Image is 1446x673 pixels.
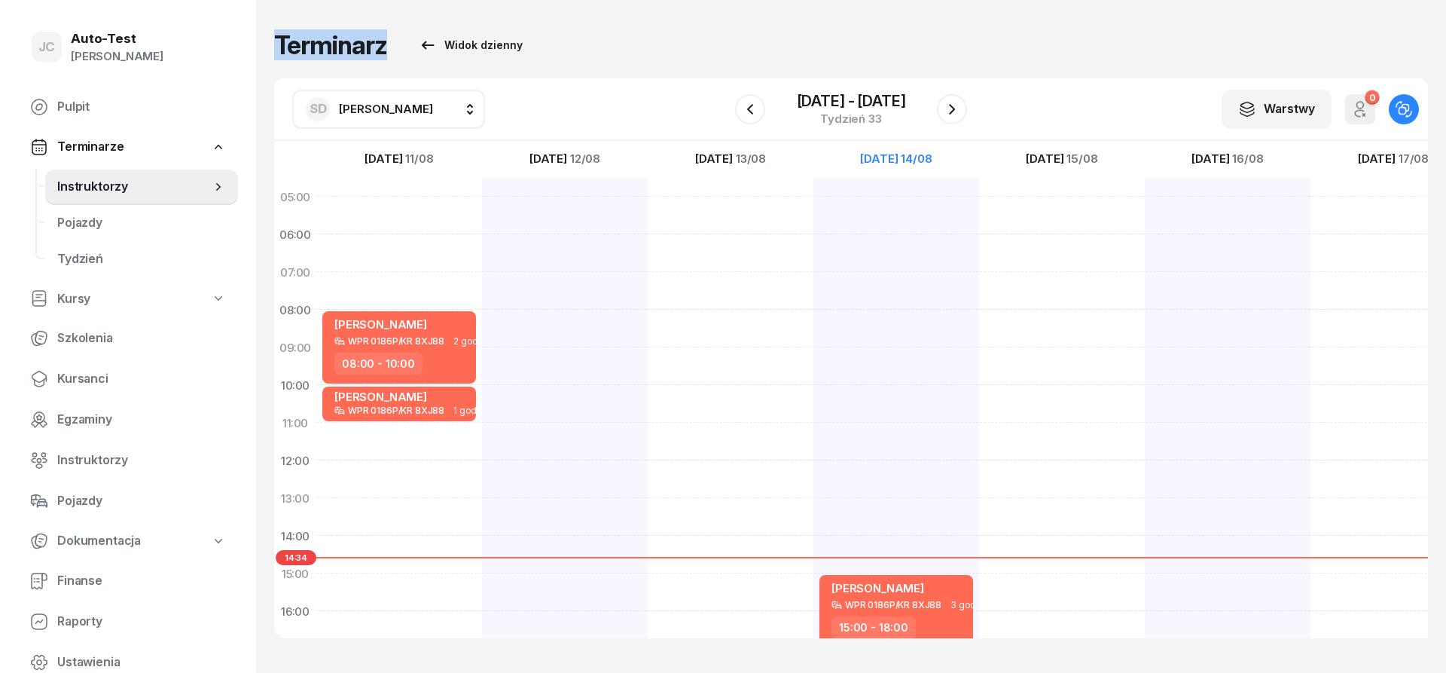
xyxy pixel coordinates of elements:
[57,612,226,632] span: Raporty
[18,320,238,356] a: Szkolenia
[18,282,238,317] a: Kursy
[18,604,238,640] a: Raporty
[71,32,163,45] div: Auto-Test
[1238,99,1315,119] div: Warstwy
[529,153,567,164] span: [DATE]
[57,491,226,511] span: Pojazdy
[57,571,226,591] span: Finanse
[292,90,485,129] button: SD[PERSON_NAME]
[18,402,238,438] a: Egzaminy
[38,41,56,54] span: JC
[419,36,523,54] div: Widok dzienny
[57,213,226,233] span: Pojazdy
[274,517,316,555] div: 14:00
[57,249,226,269] span: Tydzień
[57,329,226,348] span: Szkolenia
[274,178,316,216] div: 05:00
[453,336,486,347] span: 2 godz.
[274,216,316,253] div: 06:00
[18,442,238,479] a: Instruktorzy
[1232,153,1263,164] span: 16/08
[1399,153,1429,164] span: 17/08
[1066,153,1097,164] span: 15/08
[45,241,238,277] a: Tydzień
[1026,153,1063,164] span: [DATE]
[57,410,226,430] span: Egzaminy
[797,113,906,124] div: Tydzień 33
[570,153,600,164] span: 12/08
[1358,153,1396,164] span: [DATE]
[57,653,226,672] span: Ustawienia
[57,451,226,470] span: Instruktorzy
[860,153,898,164] span: [DATE]
[348,405,444,415] div: WPR 0186P/KR 8XJ88
[453,405,484,416] span: 1 godz.
[18,89,238,125] a: Pulpit
[1222,90,1332,129] button: Warstwy
[45,169,238,205] a: Instruktorzy
[334,353,423,375] div: 08:00 - 10:00
[57,289,90,309] span: Kursy
[274,32,387,59] h1: Terminarz
[57,97,226,117] span: Pulpit
[18,483,238,519] a: Pojazdy
[405,30,536,60] button: Widok dzienny
[18,130,238,164] a: Terminarze
[274,404,316,442] div: 11:00
[274,479,316,517] div: 13:00
[18,361,238,397] a: Kursanci
[1345,94,1375,124] button: 0
[45,205,238,241] a: Pojazdy
[1365,90,1379,104] div: 0
[348,336,444,346] div: WPR 0186P/KR 8XJ88
[71,47,163,66] div: [PERSON_NAME]
[831,581,924,595] span: [PERSON_NAME]
[797,93,906,109] div: [DATE] [DATE]
[334,317,427,332] span: [PERSON_NAME]
[274,592,316,630] div: 16:00
[57,369,226,389] span: Kursanci
[274,253,316,291] div: 07:00
[339,102,433,116] span: [PERSON_NAME]
[695,153,733,164] span: [DATE]
[57,531,141,551] span: Dokumentacja
[274,329,316,366] div: 09:00
[365,153,402,164] span: [DATE]
[736,153,766,164] span: 13/08
[901,153,932,164] span: 14/08
[274,442,316,479] div: 12:00
[405,153,433,164] span: 11/08
[18,563,238,599] a: Finanse
[276,550,316,565] span: 14:34
[848,93,855,109] span: -
[57,177,211,197] span: Instruktorzy
[274,291,316,329] div: 08:00
[274,630,316,668] div: 17:00
[18,524,238,558] a: Dokumentacja
[57,137,124,157] span: Terminarze
[274,366,316,404] div: 10:00
[831,616,916,638] div: 15:00 - 18:00
[845,600,941,610] div: WPR 0186P/KR 8XJ88
[310,102,327,115] span: SD
[1191,153,1229,164] span: [DATE]
[274,555,316,592] div: 15:00
[334,390,427,404] span: [PERSON_NAME]
[950,600,984,610] span: 3 godz.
